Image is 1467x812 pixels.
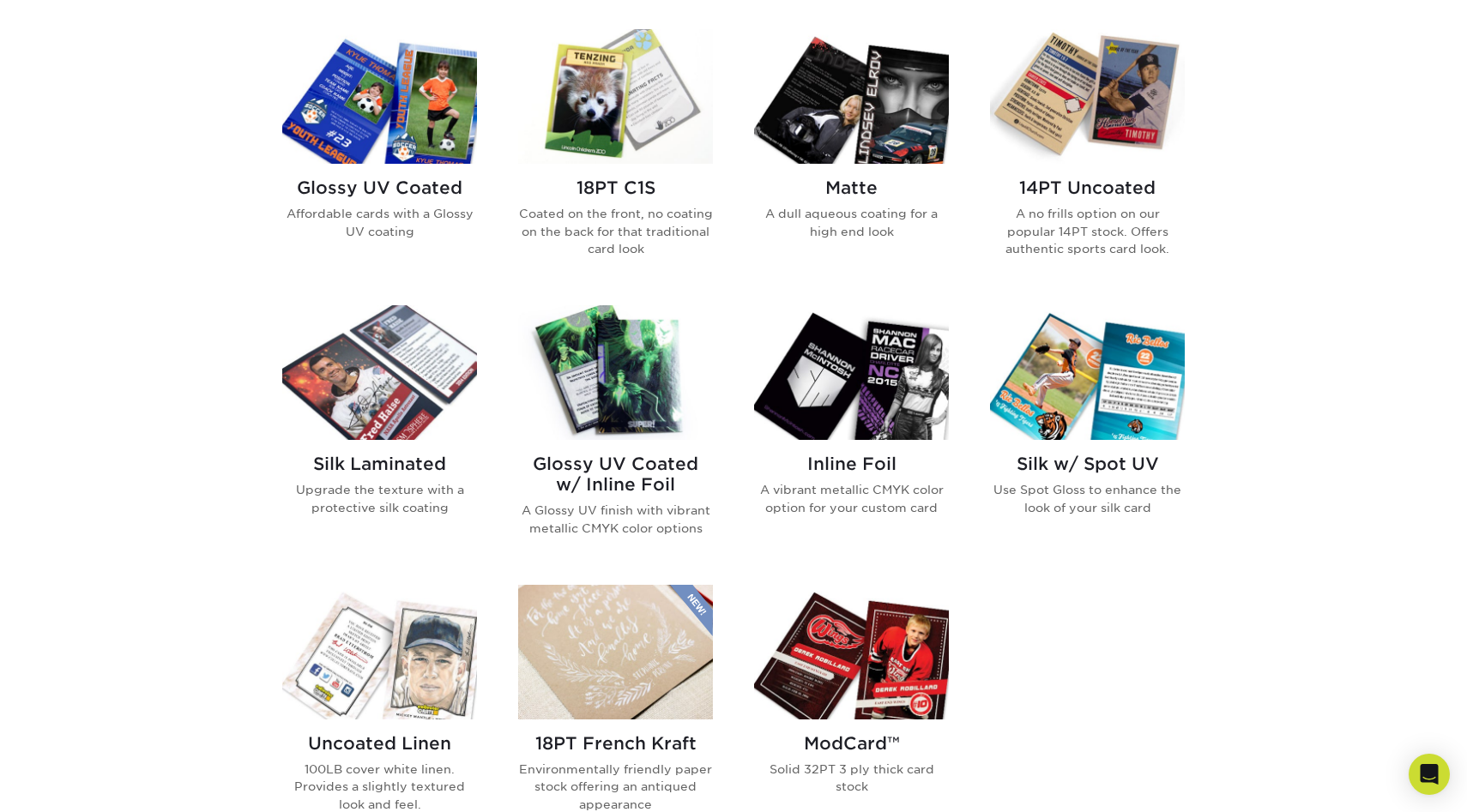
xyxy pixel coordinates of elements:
img: Uncoated Linen Trading Cards [282,585,477,719]
p: A Glossy UV finish with vibrant metallic CMYK color options [518,502,713,537]
a: 14PT Uncoated Trading Cards 14PT Uncoated A no frills option on our popular 14PT stock. Offers au... [990,29,1185,285]
h2: ModCard™ [754,733,949,754]
img: 18PT French Kraft Trading Cards [518,585,713,719]
img: Inline Foil Trading Cards [754,305,949,440]
a: Glossy UV Coated Trading Cards Glossy UV Coated Affordable cards with a Glossy UV coating [282,29,477,285]
img: Glossy UV Coated w/ Inline Foil Trading Cards [518,305,713,440]
a: Silk w/ Spot UV Trading Cards Silk w/ Spot UV Use Spot Gloss to enhance the look of your silk card [990,305,1185,564]
h2: 14PT Uncoated [990,177,1185,198]
a: 18PT C1S Trading Cards 18PT C1S Coated on the front, no coating on the back for that traditional ... [518,29,713,285]
a: Glossy UV Coated w/ Inline Foil Trading Cards Glossy UV Coated w/ Inline Foil A Glossy UV finish ... [518,305,713,564]
img: ModCard™ Trading Cards [754,585,949,719]
p: Use Spot Gloss to enhance the look of your silk card [990,481,1185,516]
h2: Silk Laminated [282,454,477,474]
h2: Silk w/ Spot UV [990,454,1185,474]
h2: Glossy UV Coated w/ Inline Foil [518,454,713,495]
p: A no frills option on our popular 14PT stock. Offers authentic sports card look. [990,205,1185,257]
div: Open Intercom Messenger [1409,754,1450,795]
img: Glossy UV Coated Trading Cards [282,29,477,164]
a: Inline Foil Trading Cards Inline Foil A vibrant metallic CMYK color option for your custom card [754,305,949,564]
img: Matte Trading Cards [754,29,949,164]
p: Solid 32PT 3 ply thick card stock [754,761,949,796]
h2: Inline Foil [754,454,949,474]
img: Silk w/ Spot UV Trading Cards [990,305,1185,440]
p: Affordable cards with a Glossy UV coating [282,205,477,240]
h2: Matte [754,177,949,198]
h2: Uncoated Linen [282,733,477,754]
img: 18PT C1S Trading Cards [518,29,713,164]
img: Silk Laminated Trading Cards [282,305,477,440]
iframe: Google Customer Reviews [4,760,146,806]
h2: 18PT French Kraft [518,733,713,754]
p: Upgrade the texture with a protective silk coating [282,481,477,516]
a: Matte Trading Cards Matte A dull aqueous coating for a high end look [754,29,949,285]
img: New Product [670,585,713,636]
p: A dull aqueous coating for a high end look [754,205,949,240]
h2: 18PT C1S [518,177,713,198]
a: Silk Laminated Trading Cards Silk Laminated Upgrade the texture with a protective silk coating [282,305,477,564]
p: Coated on the front, no coating on the back for that traditional card look [518,205,713,257]
p: A vibrant metallic CMYK color option for your custom card [754,481,949,516]
img: 14PT Uncoated Trading Cards [990,29,1185,164]
h2: Glossy UV Coated [282,177,477,198]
